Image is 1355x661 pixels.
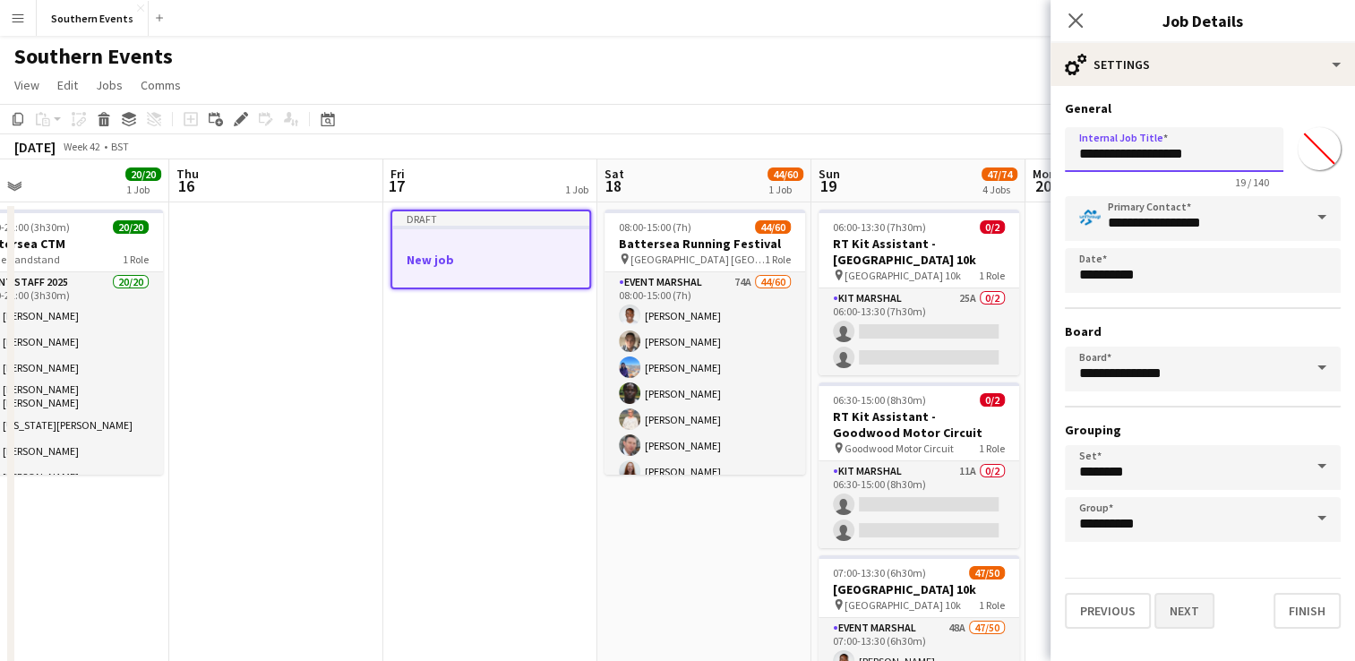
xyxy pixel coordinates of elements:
button: Previous [1065,593,1151,629]
span: 20/20 [125,167,161,181]
app-job-card: 06:30-15:00 (8h30m)0/2RT Kit Assistant - Goodwood Motor Circuit Goodwood Motor Circuit1 RoleKit M... [819,382,1019,548]
button: Finish [1274,593,1341,629]
span: 17 [388,176,405,196]
div: [DATE] [14,138,56,156]
span: [GEOGRAPHIC_DATA] [GEOGRAPHIC_DATA] [630,253,765,266]
span: 20/20 [113,220,149,234]
span: 16 [174,176,199,196]
h3: RT Kit Assistant - Goodwood Motor Circuit [819,408,1019,441]
h3: Battersea Running Festival [605,236,805,252]
div: Settings [1051,43,1355,86]
span: Sat [605,166,624,182]
span: 47/74 [982,167,1017,181]
span: View [14,77,39,93]
span: Goodwood Motor Circuit [845,442,954,455]
div: 1 Job [768,183,802,196]
span: 0/2 [980,220,1005,234]
a: View [7,73,47,97]
a: Edit [50,73,85,97]
span: Comms [141,77,181,93]
span: [GEOGRAPHIC_DATA] 10k [845,269,961,282]
span: 1 Role [979,598,1005,612]
span: Edit [57,77,78,93]
h1: Southern Events [14,43,173,70]
span: 0/2 [980,393,1005,407]
h3: General [1065,100,1341,116]
span: 18 [602,176,624,196]
span: [GEOGRAPHIC_DATA] 10k [845,598,961,612]
span: 06:00-13:30 (7h30m) [833,220,926,234]
span: 06:30-15:00 (8h30m) [833,393,926,407]
span: 07:00-13:30 (6h30m) [833,566,926,579]
div: 4 Jobs [982,183,1016,196]
a: Jobs [89,73,130,97]
h3: [GEOGRAPHIC_DATA] 10k [819,581,1019,597]
span: 44/60 [755,220,791,234]
span: 44/60 [768,167,803,181]
app-job-card: 06:00-13:30 (7h30m)0/2RT Kit Assistant - [GEOGRAPHIC_DATA] 10k [GEOGRAPHIC_DATA] 10k1 RoleKit Mar... [819,210,1019,375]
div: 1 Job [126,183,160,196]
span: 1 Role [123,253,149,266]
button: Next [1154,593,1214,629]
h3: Job Details [1051,9,1355,32]
span: 20 [1030,176,1056,196]
span: 47/50 [969,566,1005,579]
span: Week 42 [59,140,104,153]
h3: Grouping [1065,422,1341,438]
span: 19 / 140 [1221,176,1283,189]
a: Comms [133,73,188,97]
button: Southern Events [37,1,149,36]
h3: Board [1065,323,1341,339]
h3: RT Kit Assistant - [GEOGRAPHIC_DATA] 10k [819,236,1019,268]
app-job-card: DraftNew job [390,210,591,289]
span: Mon [1033,166,1056,182]
span: Fri [390,166,405,182]
div: 1 Job [565,183,588,196]
span: 1 Role [979,269,1005,282]
span: Jobs [96,77,123,93]
div: BST [111,140,129,153]
span: 19 [816,176,840,196]
span: 1 Role [765,253,791,266]
span: Sun [819,166,840,182]
div: Draft [392,211,589,226]
app-job-card: 08:00-15:00 (7h)44/60Battersea Running Festival [GEOGRAPHIC_DATA] [GEOGRAPHIC_DATA]1 RoleEvent Ma... [605,210,805,475]
app-card-role: Kit Marshal11A0/206:30-15:00 (8h30m) [819,461,1019,548]
h3: New job [392,252,589,268]
span: 08:00-15:00 (7h) [619,220,691,234]
app-card-role: Kit Marshal25A0/206:00-13:30 (7h30m) [819,288,1019,375]
span: 1 Role [979,442,1005,455]
span: Thu [176,166,199,182]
